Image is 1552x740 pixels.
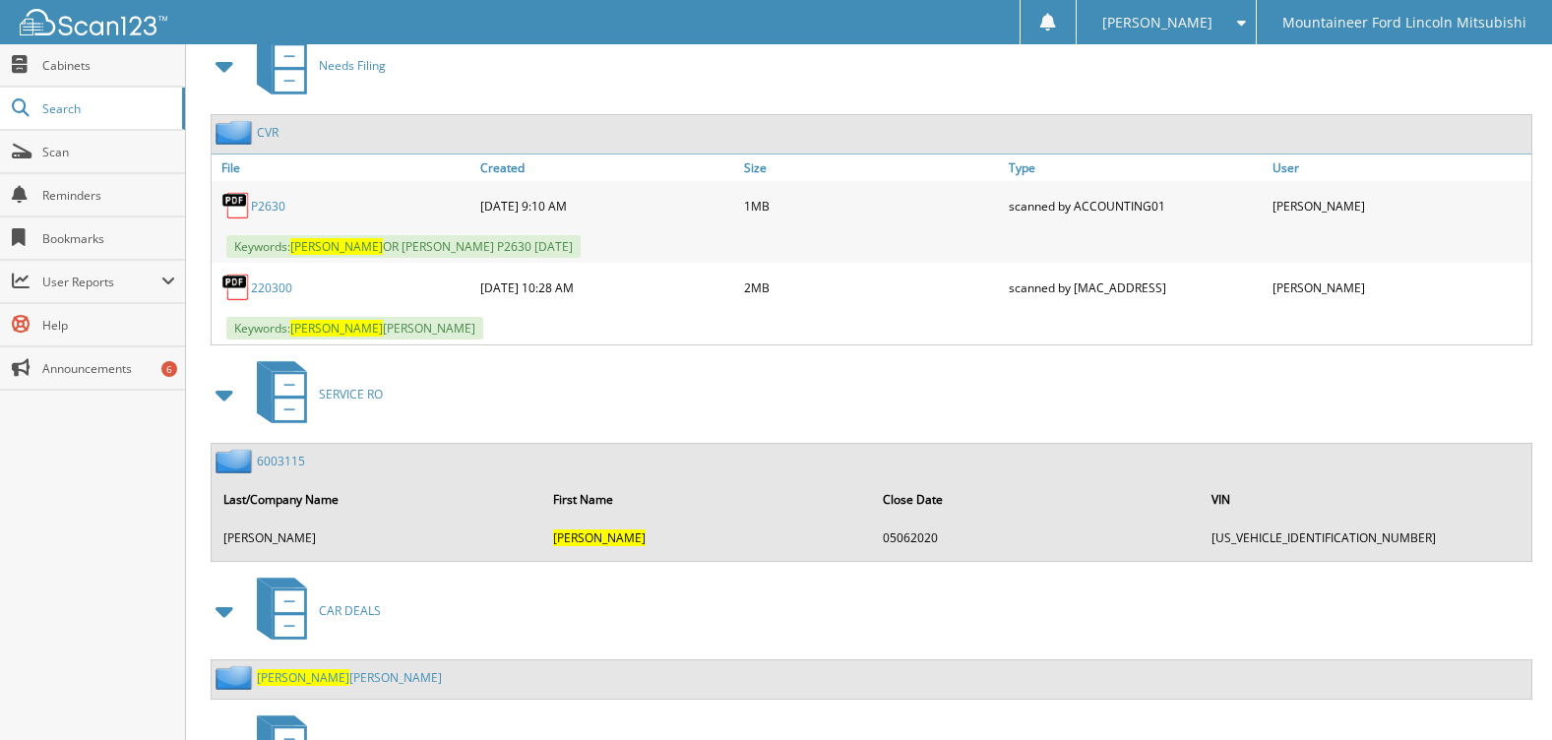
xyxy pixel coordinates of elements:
img: PDF.png [221,191,251,220]
a: Size [739,154,1003,181]
span: Mountaineer Ford Lincoln Mitsubishi [1282,17,1526,29]
img: scan123-logo-white.svg [20,9,167,35]
div: [PERSON_NAME] [1268,268,1531,307]
span: [PERSON_NAME] [257,669,349,686]
span: Keywords: [PERSON_NAME] [226,317,483,339]
img: folder2.png [216,449,257,473]
a: 220300 [251,279,292,296]
a: CVR [257,124,279,141]
span: Bookmarks [42,230,175,247]
span: [PERSON_NAME] [553,529,646,546]
span: Help [42,317,175,334]
div: scanned by ACCOUNTING01 [1004,186,1268,225]
td: [US_VEHICLE_IDENTIFICATION_NUMBER] [1202,522,1529,554]
span: Search [42,100,172,117]
span: Cabinets [42,57,175,74]
iframe: Chat Widget [1454,646,1552,740]
span: [PERSON_NAME] [290,320,383,337]
div: 1MB [739,186,1003,225]
th: Last/Company Name [214,479,541,520]
a: Type [1004,154,1268,181]
span: Reminders [42,187,175,204]
th: Close Date [873,479,1201,520]
a: P2630 [251,198,285,215]
div: [DATE] 10:28 AM [475,268,739,307]
div: [DATE] 9:10 AM [475,186,739,225]
div: scanned by [MAC_ADDRESS] [1004,268,1268,307]
a: User [1268,154,1531,181]
img: folder2.png [216,120,257,145]
th: First Name [543,479,871,520]
a: File [212,154,475,181]
a: Created [475,154,739,181]
a: CAR DEALS [245,572,381,649]
a: Needs Filing [245,27,386,104]
td: 05062020 [873,522,1201,554]
a: SERVICE RO [245,355,383,433]
a: 6003115 [257,453,305,469]
span: [PERSON_NAME] [1102,17,1212,29]
span: Needs Filing [319,57,386,74]
span: SERVICE RO [319,386,383,402]
a: [PERSON_NAME][PERSON_NAME] [257,669,442,686]
span: User Reports [42,274,161,290]
div: [PERSON_NAME] [1268,186,1531,225]
img: PDF.png [221,273,251,302]
img: folder2.png [216,665,257,690]
span: Scan [42,144,175,160]
span: Keywords: OR [PERSON_NAME] P2630 [DATE] [226,235,581,258]
td: [PERSON_NAME] [214,522,541,554]
th: VIN [1202,479,1529,520]
span: Announcements [42,360,175,377]
span: [PERSON_NAME] [290,238,383,255]
div: 2MB [739,268,1003,307]
div: 6 [161,361,177,377]
span: CAR DEALS [319,602,381,619]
